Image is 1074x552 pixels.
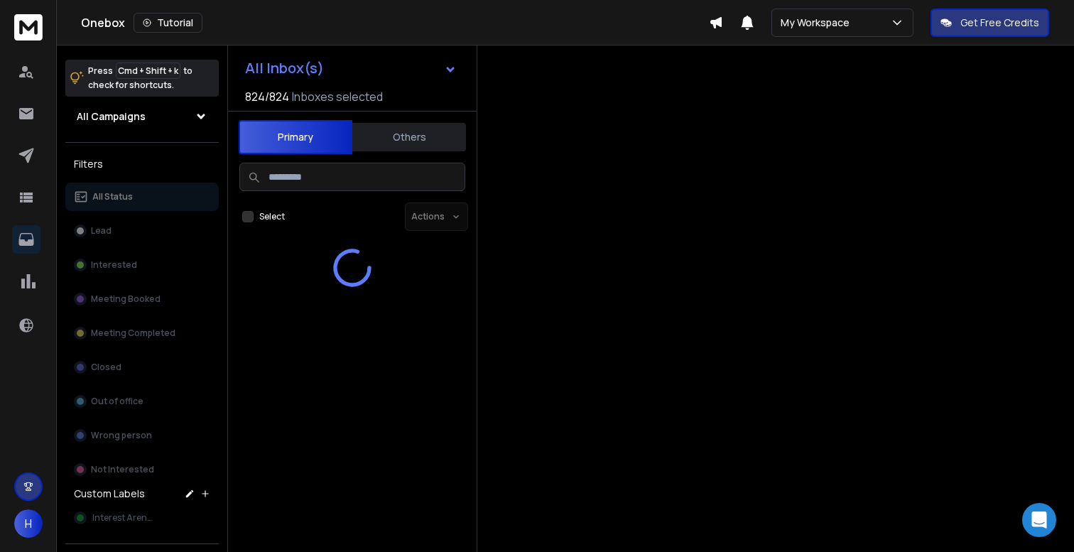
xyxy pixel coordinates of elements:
button: H [14,509,43,538]
div: Onebox [81,13,709,33]
span: 824 / 824 [245,88,289,105]
button: Primary [239,120,352,154]
h3: Inboxes selected [292,88,383,105]
button: All Inbox(s) [234,54,468,82]
h1: All Campaigns [77,109,146,124]
p: Press to check for shortcuts. [88,64,192,92]
button: Tutorial [134,13,202,33]
h3: Filters [65,154,219,174]
button: All Campaigns [65,102,219,131]
p: My Workspace [781,16,855,30]
button: Others [352,121,466,153]
button: Get Free Credits [931,9,1049,37]
p: Get Free Credits [960,16,1039,30]
div: Open Intercom Messenger [1022,503,1056,537]
h1: All Inbox(s) [245,61,324,75]
h3: Custom Labels [74,487,145,501]
span: Cmd + Shift + k [116,63,180,79]
label: Select [259,211,285,222]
